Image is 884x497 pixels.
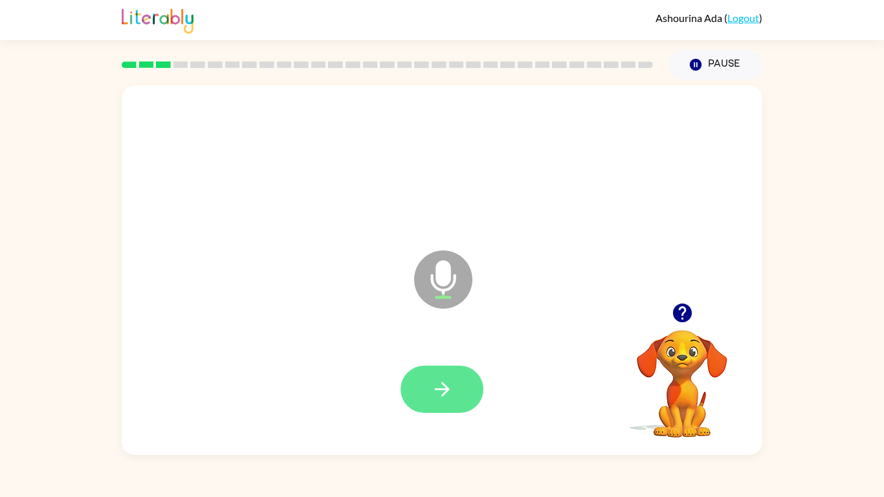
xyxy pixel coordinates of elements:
[122,5,193,34] img: Literably
[656,12,762,24] div: ( )
[617,310,747,439] video: Your browser must support playing .mp4 files to use Literably. Please try using another browser.
[656,12,724,24] span: Ashourina Ada
[669,50,762,80] button: Pause
[727,12,759,24] a: Logout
